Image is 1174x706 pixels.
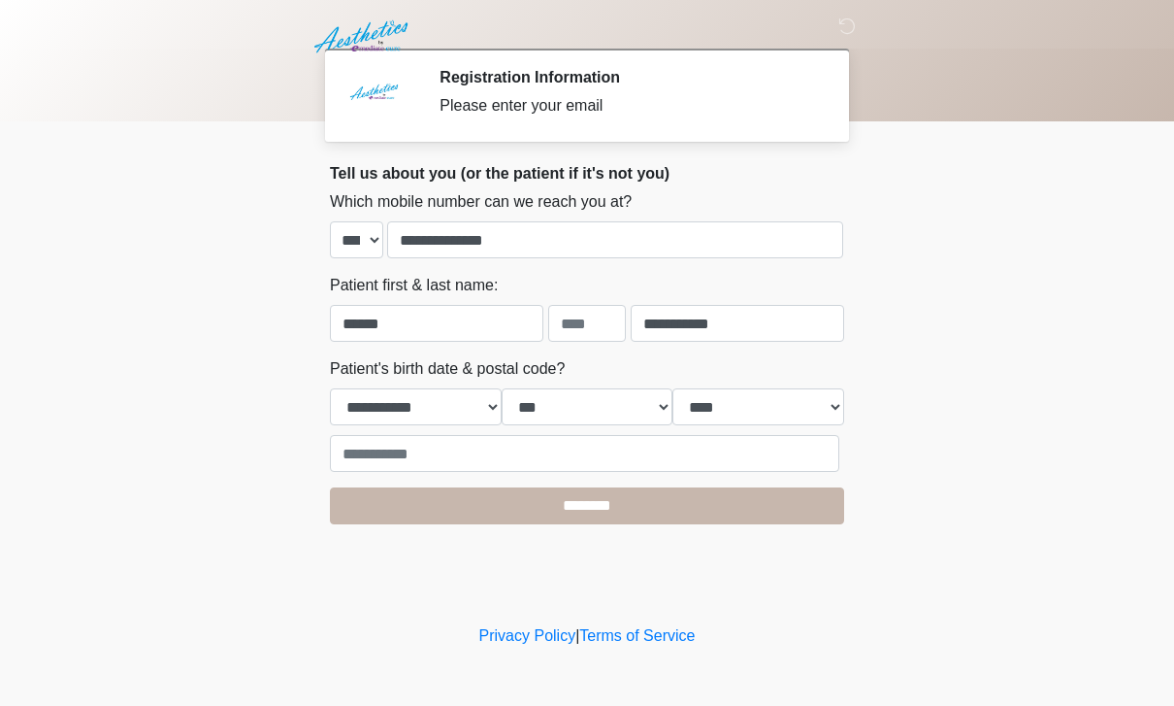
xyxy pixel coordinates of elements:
h2: Registration Information [440,68,815,86]
a: Terms of Service [579,627,695,644]
label: Patient's birth date & postal code? [330,357,565,381]
a: | [575,627,579,644]
img: Agent Avatar [344,68,403,126]
div: Please enter your email [440,94,815,118]
label: Patient first & last name: [330,274,498,297]
h2: Tell us about you (or the patient if it's not you) [330,164,844,183]
label: Which mobile number can we reach you at? [330,190,632,214]
img: Aesthetics by Emediate Cure Logo [310,15,416,59]
a: Privacy Policy [479,627,576,644]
